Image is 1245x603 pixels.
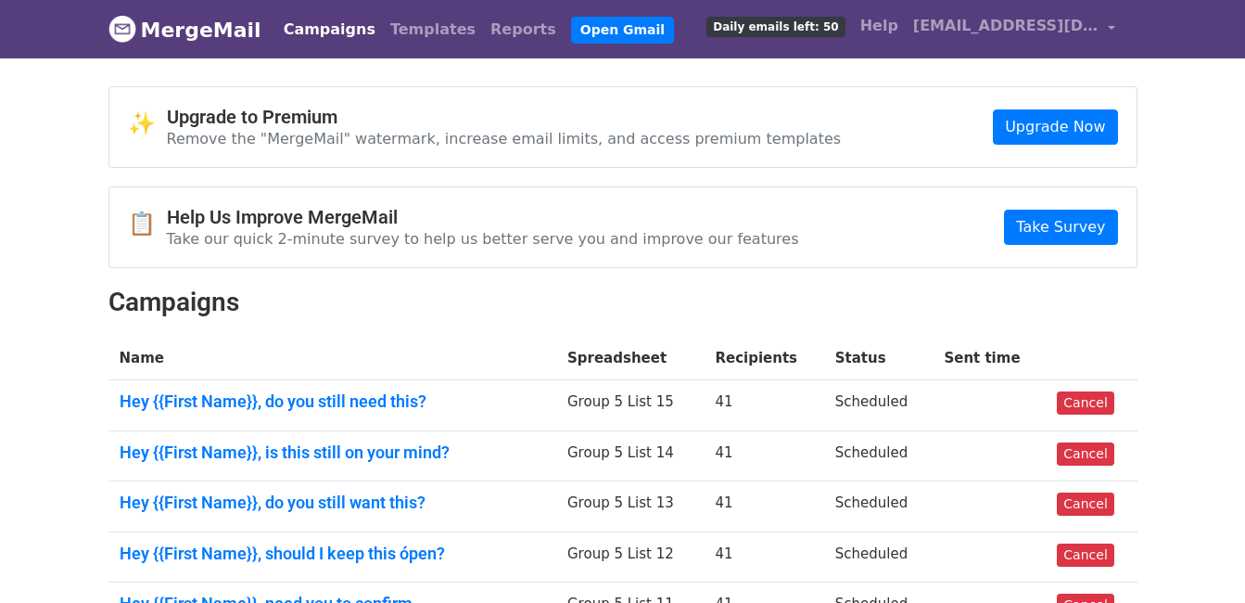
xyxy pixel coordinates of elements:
td: Scheduled [824,481,934,532]
th: Name [108,337,557,380]
a: ​Hey {{First Name}}, do you still want this? [120,493,546,513]
td: Group 5 List 15 [556,380,704,431]
td: Scheduled [824,532,934,583]
h4: Help Us Improve MergeMail [167,206,799,228]
td: Scheduled [824,380,934,431]
a: Reports [483,11,564,48]
a: Templates [383,11,483,48]
a: Cancel [1057,493,1113,516]
a: Take Survey [1004,210,1117,245]
a: Help [853,7,906,45]
td: Group 5 List 12 [556,532,704,583]
h4: Upgrade to Premium [167,106,842,128]
a: ​Hey {{First Name}}, should I keep this ópen? [120,544,546,564]
a: MergeMail [108,10,261,49]
a: ​Hey {{First Name}}, is this still on your mind? [120,443,546,463]
a: ​Hey {{First Name}}, do you still need this? [120,391,546,412]
span: 📋 [128,211,167,237]
td: 41 [704,380,823,431]
th: Spreadsheet [556,337,704,380]
span: Daily emails left: 50 [706,17,845,37]
p: Take our quick 2-minute survey to help us better serve you and improve our features [167,229,799,249]
h2: Campaigns [108,287,1137,318]
a: [EMAIL_ADDRESS][DOMAIN_NAME] [906,7,1123,51]
p: Remove the "MergeMail" watermark, increase email limits, and access premium templates [167,129,842,148]
a: Campaigns [276,11,383,48]
a: Cancel [1057,391,1113,415]
td: Scheduled [824,430,934,481]
a: Daily emails left: 50 [699,7,852,45]
td: Group 5 List 14 [556,430,704,481]
a: Cancel [1057,544,1113,567]
td: Group 5 List 13 [556,481,704,532]
td: 41 [704,481,823,532]
a: Upgrade Now [993,109,1117,145]
a: Open Gmail [571,17,674,44]
td: 41 [704,430,823,481]
th: Status [824,337,934,380]
td: 41 [704,532,823,583]
img: MergeMail logo [108,15,136,43]
th: Recipients [704,337,823,380]
a: Cancel [1057,443,1113,466]
th: Sent time [933,337,1046,380]
span: ✨ [128,110,167,137]
span: [EMAIL_ADDRESS][DOMAIN_NAME] [913,15,1099,37]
